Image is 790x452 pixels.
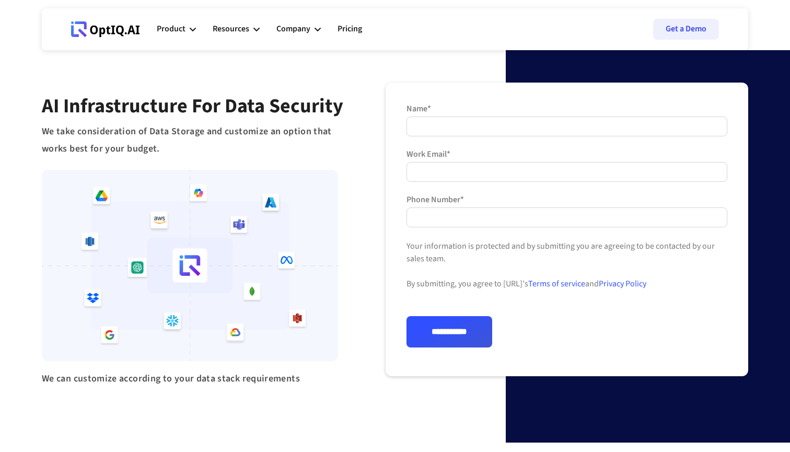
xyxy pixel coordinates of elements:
[406,194,727,205] label: Phone Number*
[338,14,362,45] a: Pricing
[599,278,646,289] a: Privacy Policy
[276,14,321,45] div: Company
[406,103,727,347] form: Form 1
[406,103,727,114] label: Name*
[42,123,344,157] div: We take consideration of Data Storage and customize an option that works best for your budget.
[276,22,310,36] div: Company
[653,19,719,40] a: Get a Demo
[406,240,727,316] div: Your information is protected and by submitting you are agreeing to be contacted by our sales tea...
[157,22,185,36] div: Product
[528,278,585,289] a: Terms of service
[406,149,727,159] label: Work Email*
[42,92,343,120] span: AI Infrastructure for Data Security
[157,14,196,45] div: Product
[213,22,249,36] div: Resources
[42,370,338,387] div: We can customize according to your data stack requirements
[213,14,260,45] div: Resources
[71,14,140,45] a: Webflow Homepage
